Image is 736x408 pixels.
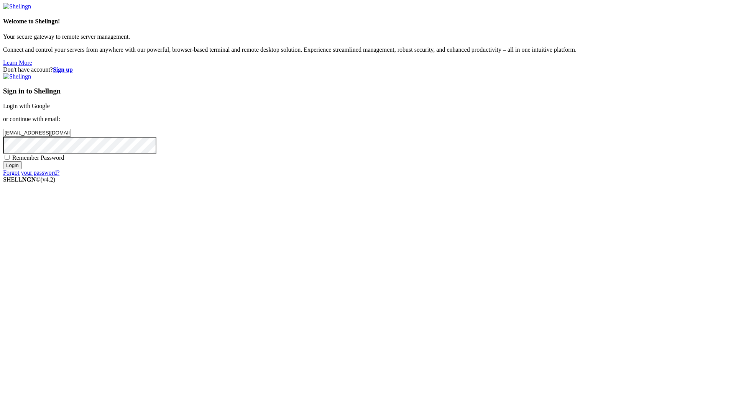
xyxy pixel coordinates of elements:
span: SHELL © [3,176,55,183]
p: or continue with email: [3,116,733,123]
input: Login [3,161,22,169]
a: Forgot your password? [3,169,59,176]
p: Connect and control your servers from anywhere with our powerful, browser-based terminal and remo... [3,46,733,53]
a: Sign up [53,66,73,73]
a: Learn More [3,59,32,66]
p: Your secure gateway to remote server management. [3,33,733,40]
img: Shellngn [3,3,31,10]
b: NGN [22,176,36,183]
h3: Sign in to Shellngn [3,87,733,95]
span: 4.2.0 [41,176,56,183]
input: Email address [3,129,71,137]
a: Login with Google [3,103,50,109]
h4: Welcome to Shellngn! [3,18,733,25]
input: Remember Password [5,155,10,160]
span: Remember Password [12,154,64,161]
img: Shellngn [3,73,31,80]
div: Don't have account? [3,66,733,73]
